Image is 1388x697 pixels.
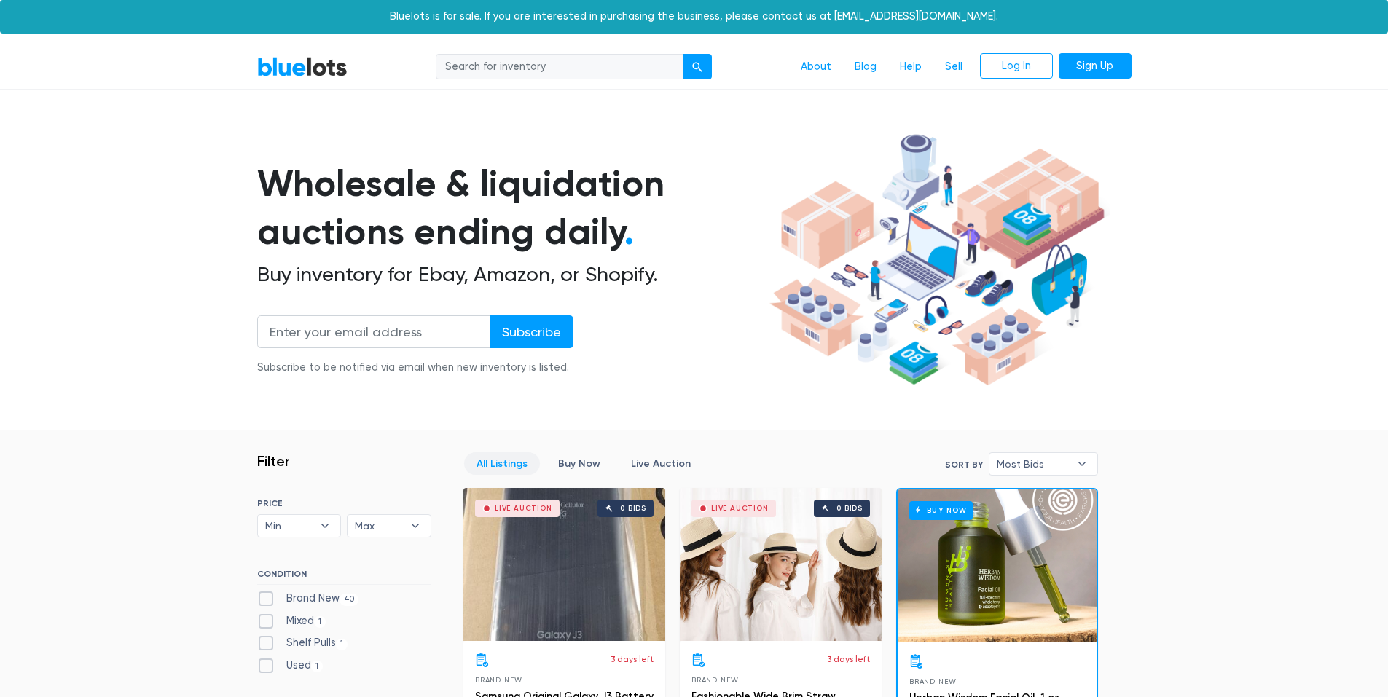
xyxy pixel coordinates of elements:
span: Brand New [691,676,739,684]
span: Brand New [475,676,522,684]
a: Sell [933,53,974,81]
span: Min [265,515,313,537]
div: Live Auction [495,505,552,512]
span: 1 [336,639,348,650]
a: All Listings [464,452,540,475]
a: Log In [980,53,1053,79]
div: 0 bids [836,505,863,512]
input: Search for inventory [436,54,683,80]
label: Shelf Pulls [257,635,348,651]
h2: Buy inventory for Ebay, Amazon, or Shopify. [257,262,764,287]
a: Live Auction [619,452,703,475]
p: 3 days left [611,653,654,666]
input: Enter your email address [257,315,490,348]
h6: PRICE [257,498,431,508]
h6: CONDITION [257,569,431,585]
p: 3 days left [827,653,870,666]
span: . [624,210,634,253]
h6: Buy Now [909,501,973,519]
input: Subscribe [490,315,573,348]
div: 0 bids [620,505,646,512]
h1: Wholesale & liquidation auctions ending daily [257,160,764,256]
span: 40 [340,594,359,605]
div: Live Auction [711,505,769,512]
span: Brand New [909,677,957,685]
a: Live Auction 0 bids [463,488,665,641]
b: ▾ [1067,453,1097,475]
div: Subscribe to be notified via email when new inventory is listed. [257,360,573,376]
a: About [789,53,843,81]
label: Sort By [945,458,983,471]
a: Buy Now [898,489,1097,642]
a: Live Auction 0 bids [680,488,882,641]
a: BlueLots [257,56,348,77]
span: Max [355,515,403,537]
span: Most Bids [997,453,1070,475]
span: 1 [311,661,324,672]
a: Sign Up [1059,53,1132,79]
label: Used [257,658,324,674]
b: ▾ [400,515,431,537]
img: hero-ee84e7d0318cb26816c560f6b4441b76977f77a177738b4e94f68c95b2b83dbb.png [764,127,1110,393]
a: Help [888,53,933,81]
a: Blog [843,53,888,81]
h3: Filter [257,452,290,470]
b: ▾ [310,515,340,537]
a: Buy Now [546,452,613,475]
label: Mixed [257,613,326,629]
label: Brand New [257,591,359,607]
span: 1 [314,616,326,628]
